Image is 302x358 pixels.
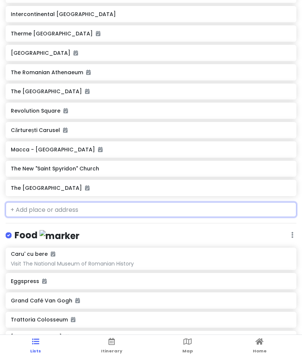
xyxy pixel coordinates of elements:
[11,185,291,191] h6: The [GEOGRAPHIC_DATA]
[11,278,291,285] h6: Eggspress
[30,335,41,358] a: Lists
[51,251,55,257] i: Added to itinerary
[101,348,122,354] span: Itinerary
[11,11,291,18] h6: Intercontinental [GEOGRAPHIC_DATA]
[6,202,296,217] input: + Add place or address
[85,89,89,94] i: Added to itinerary
[85,185,89,191] i: Added to itinerary
[11,260,291,267] div: Visit The National Museum of Romanian History
[253,348,267,354] span: Home
[11,334,69,340] h6: [STREET_ADDRESS]
[11,251,55,257] h6: Caru' cu bere
[86,70,91,75] i: Added to itinerary
[73,50,78,56] i: Added to itinerary
[11,146,291,153] h6: Macca - [GEOGRAPHIC_DATA]
[30,348,41,354] span: Lists
[71,317,75,322] i: Added to itinerary
[11,127,291,134] h6: Cărturești Carusel
[40,230,79,242] img: marker
[182,348,193,354] span: Map
[11,107,291,114] h6: Revolution Square
[15,229,79,242] h4: Food
[11,50,291,56] h6: [GEOGRAPHIC_DATA]
[11,88,291,95] h6: The [GEOGRAPHIC_DATA]
[63,128,67,133] i: Added to itinerary
[63,108,68,113] i: Added to itinerary
[11,30,291,37] h6: Therme [GEOGRAPHIC_DATA]
[182,335,193,358] a: Map
[11,69,291,76] h6: The Romanian Athenaeum
[42,279,47,284] i: Added to itinerary
[253,335,267,358] a: Home
[96,31,100,36] i: Added to itinerary
[11,165,291,172] h6: The New "Saint Spyridon" Church
[98,147,103,152] i: Added to itinerary
[75,298,80,303] i: Added to itinerary
[11,297,291,304] h6: Grand Café Van Gogh
[11,316,291,323] h6: Trattoria Colosseum
[101,335,122,358] a: Itinerary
